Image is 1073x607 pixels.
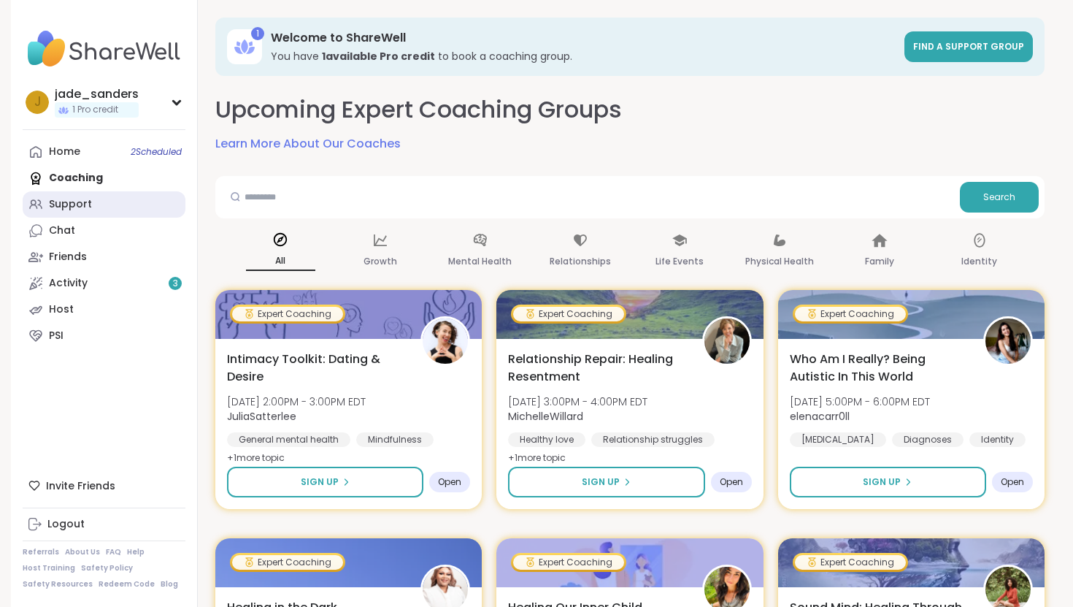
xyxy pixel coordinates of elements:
[227,409,296,424] b: JuliaSatterlee
[227,432,350,447] div: General mental health
[745,253,814,270] p: Physical Health
[960,182,1039,213] button: Search
[23,270,185,297] a: Activity3
[591,432,715,447] div: Relationship struggles
[790,409,850,424] b: elenacarr0ll
[65,547,100,557] a: About Us
[23,218,185,244] a: Chat
[904,31,1033,62] a: Find a support group
[969,432,1026,447] div: Identity
[232,307,343,321] div: Expert Coaching
[23,323,185,349] a: PSI
[173,278,178,290] span: 3
[961,253,997,270] p: Identity
[23,139,185,165] a: Home2Scheduled
[47,517,85,532] div: Logout
[508,351,685,386] span: Relationship Repair: Healing Resentment
[49,329,64,343] div: PSI
[161,579,178,589] a: Blog
[790,432,886,447] div: [MEDICAL_DATA]
[106,547,121,557] a: FAQ
[790,394,930,409] span: [DATE] 5:00PM - 6:00PM EDT
[513,307,624,321] div: Expert Coaching
[356,432,434,447] div: Mindfulness
[23,579,93,589] a: Safety Resources
[23,473,185,499] div: Invite Friends
[232,555,343,570] div: Expert Coaching
[438,476,461,488] span: Open
[227,351,404,386] span: Intimacy Toolkit: Dating & Desire
[513,555,624,570] div: Expert Coaching
[720,476,743,488] span: Open
[582,476,620,489] span: Sign Up
[49,145,80,159] div: Home
[892,432,964,447] div: Diagnoses
[271,49,896,64] h3: You have to book a coaching group.
[49,302,74,317] div: Host
[790,467,986,497] button: Sign Up
[55,86,139,102] div: jade_sanders
[863,476,901,489] span: Sign Up
[227,467,423,497] button: Sign Up
[865,253,894,270] p: Family
[23,563,75,573] a: Host Training
[790,351,967,386] span: Who Am I Really? Being Autistic In This World
[322,49,435,64] b: 1 available Pro credit
[271,30,896,46] h3: Welcome to ShareWell
[795,307,906,321] div: Expert Coaching
[913,40,1024,53] span: Find a support group
[508,394,647,409] span: [DATE] 3:00PM - 4:00PM EDT
[251,27,264,40] div: 1
[23,511,185,538] a: Logout
[704,318,750,364] img: MichelleWillard
[99,579,155,589] a: Redeem Code
[448,253,512,270] p: Mental Health
[550,253,611,270] p: Relationships
[985,318,1031,364] img: elenacarr0ll
[34,93,41,112] span: j
[364,253,397,270] p: Growth
[246,252,315,271] p: All
[81,563,133,573] a: Safety Policy
[23,23,185,75] img: ShareWell Nav Logo
[23,547,59,557] a: Referrals
[655,253,704,270] p: Life Events
[227,394,366,409] span: [DATE] 2:00PM - 3:00PM EDT
[215,135,401,153] a: Learn More About Our Coaches
[49,224,75,238] div: Chat
[23,244,185,270] a: Friends
[49,250,87,264] div: Friends
[215,93,622,126] h2: Upcoming Expert Coaching Groups
[508,467,704,497] button: Sign Up
[49,197,92,212] div: Support
[23,297,185,323] a: Host
[508,409,583,424] b: MichelleWillard
[423,318,468,364] img: JuliaSatterlee
[72,104,118,116] span: 1 Pro credit
[1001,476,1024,488] span: Open
[983,191,1015,204] span: Search
[508,432,585,447] div: Healthy love
[301,476,339,489] span: Sign Up
[795,555,906,570] div: Expert Coaching
[49,276,88,291] div: Activity
[127,547,145,557] a: Help
[23,191,185,218] a: Support
[131,146,182,158] span: 2 Scheduled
